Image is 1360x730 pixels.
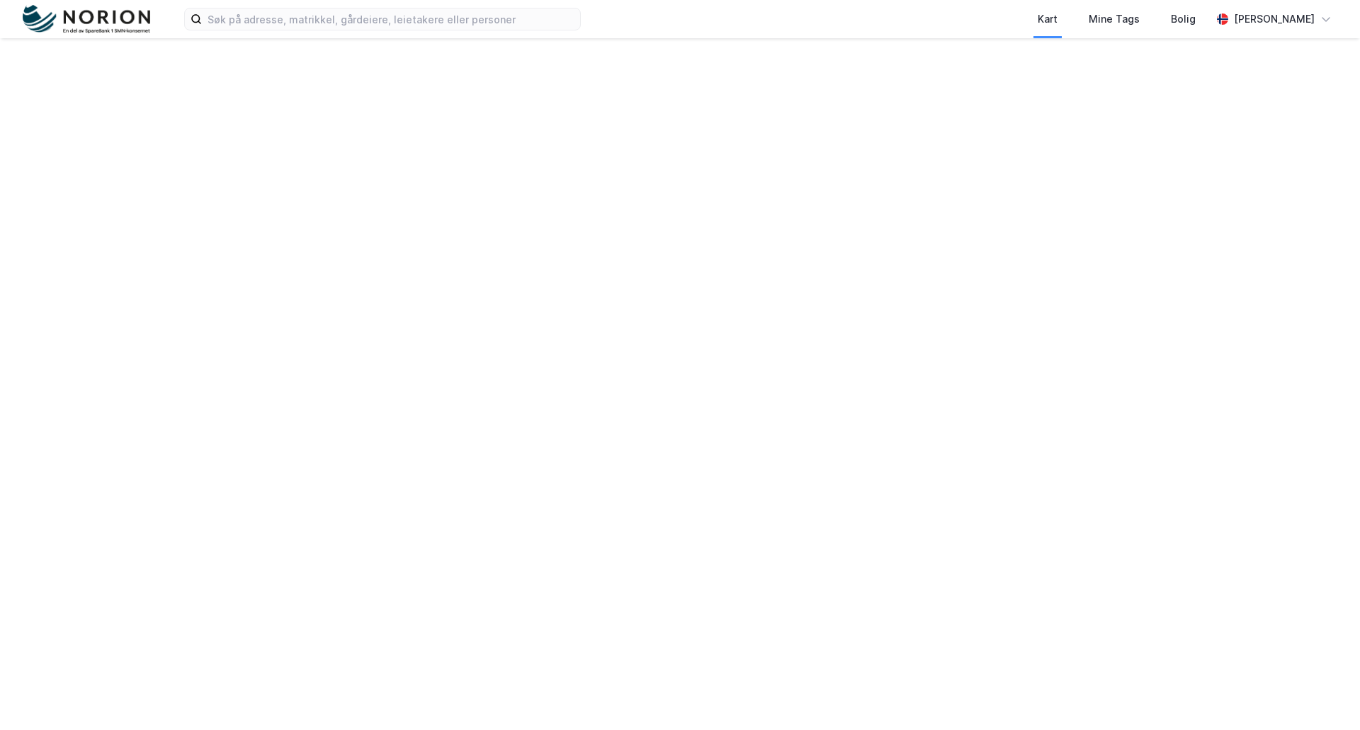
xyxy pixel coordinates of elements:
[1171,11,1196,28] div: Bolig
[23,5,150,34] img: norion-logo.80e7a08dc31c2e691866.png
[202,8,580,30] input: Søk på adresse, matrikkel, gårdeiere, leietakere eller personer
[1234,11,1315,28] div: [PERSON_NAME]
[1038,11,1058,28] div: Kart
[1089,11,1140,28] div: Mine Tags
